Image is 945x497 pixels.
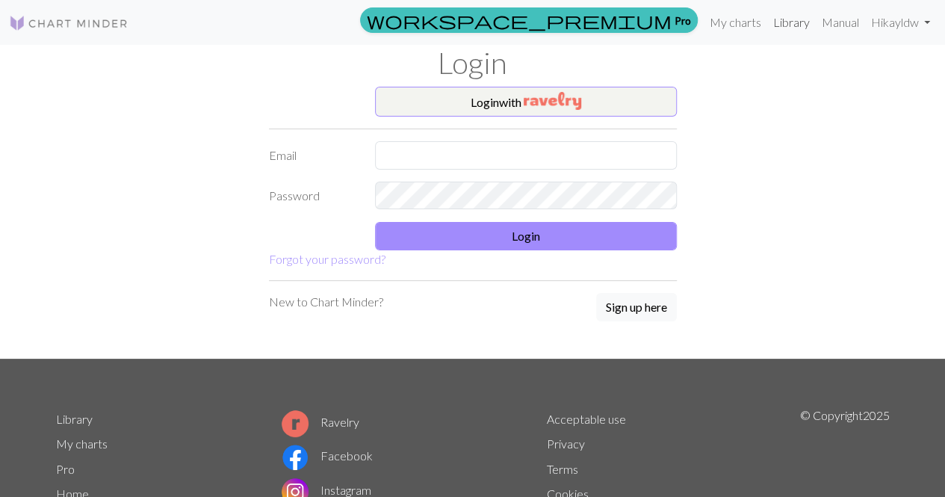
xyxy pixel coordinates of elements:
a: My charts [704,7,767,37]
img: Ravelry logo [282,410,309,437]
a: Pro [360,7,698,33]
a: Pro [56,462,75,476]
a: Instagram [282,483,371,497]
a: Sign up here [596,293,677,323]
a: Forgot your password? [269,252,385,266]
img: Facebook logo [282,444,309,471]
a: Terms [547,462,578,476]
a: Acceptable use [547,412,626,426]
span: workspace_premium [367,10,672,31]
img: Ravelry [524,92,581,110]
a: Hikayldw [865,7,936,37]
button: Sign up here [596,293,677,321]
a: Manual [816,7,865,37]
a: Ravelry [282,415,359,429]
button: Login [375,222,677,250]
label: Password [260,182,367,210]
h1: Login [47,45,899,81]
a: My charts [56,436,108,451]
p: New to Chart Minder? [269,293,383,311]
a: Library [767,7,816,37]
img: Logo [9,14,128,32]
a: Facebook [282,448,373,463]
label: Email [260,141,367,170]
a: Privacy [547,436,585,451]
button: Loginwith [375,87,677,117]
a: Library [56,412,93,426]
